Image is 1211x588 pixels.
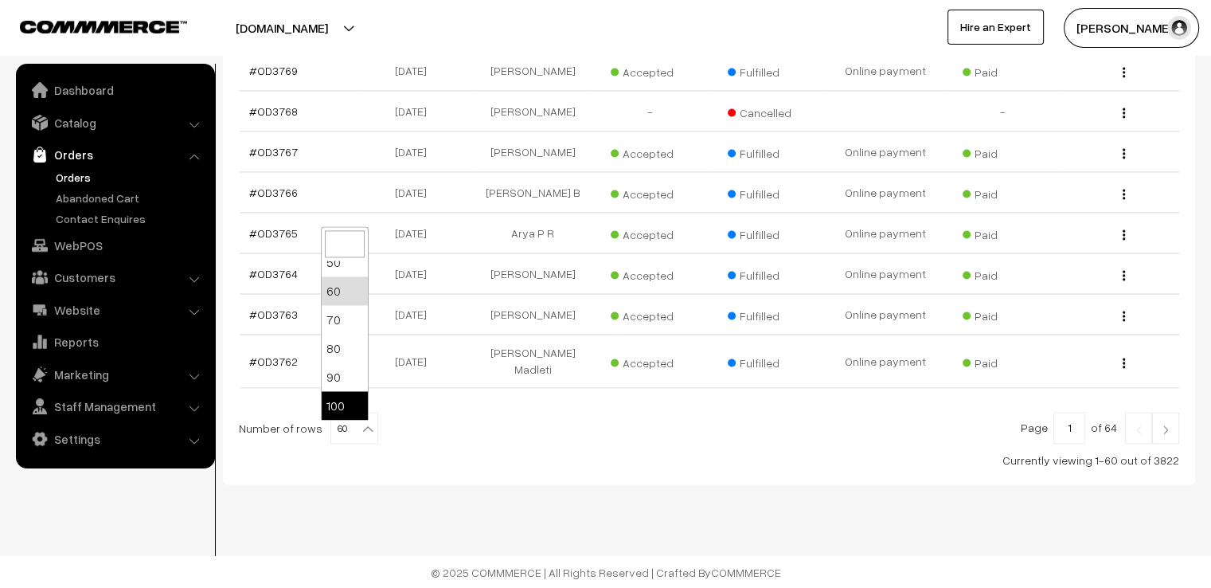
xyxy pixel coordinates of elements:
img: Menu [1123,270,1125,280]
span: Accepted [611,60,690,80]
img: Menu [1123,67,1125,77]
a: COMMMERCE [20,16,159,35]
a: Customers [20,263,209,292]
td: [DATE] [357,91,475,131]
button: [DOMAIN_NAME] [180,8,384,48]
img: Menu [1123,358,1125,368]
td: Online payment [826,253,944,294]
a: Contact Enquires [52,210,209,227]
a: Abandoned Cart [52,190,209,206]
span: Fulfilled [728,222,807,243]
td: Online payment [826,294,944,335]
span: Accepted [611,141,690,162]
a: Settings [20,425,209,453]
img: Menu [1123,229,1125,240]
img: Menu [1123,311,1125,321]
td: [DATE] [357,335,475,388]
a: #OD3762 [249,355,298,368]
td: Online payment [826,172,944,213]
div: Currently viewing 1-60 out of 3822 [239,452,1179,468]
a: Website [20,296,209,324]
td: Online payment [826,335,944,388]
span: Fulfilled [728,182,807,202]
span: Fulfilled [728,141,807,162]
a: #OD3768 [249,104,298,118]
span: Paid [963,351,1042,371]
span: Paid [963,222,1042,243]
span: Page [1021,421,1048,434]
a: Reports [20,327,209,356]
span: Fulfilled [728,351,807,371]
img: Menu [1123,148,1125,159]
span: Fulfilled [728,263,807,284]
td: [PERSON_NAME] [475,50,592,91]
span: Accepted [611,182,690,202]
a: Orders [52,169,209,186]
td: [DATE] [357,50,475,91]
button: [PERSON_NAME] [1064,8,1199,48]
li: 80 [322,334,368,363]
td: Arya P R [475,213,592,253]
a: #OD3764 [249,267,298,280]
li: 50 [322,248,368,276]
li: 100 [322,391,368,420]
img: COMMMERCE [20,21,187,33]
td: - [592,91,709,131]
a: #OD3765 [249,226,298,240]
span: 60 [330,412,378,444]
td: Online payment [826,213,944,253]
span: of 64 [1091,421,1117,434]
td: Online payment [826,50,944,91]
td: [DATE] [357,172,475,213]
a: #OD3767 [249,145,298,159]
li: 90 [322,363,368,391]
li: 70 [322,305,368,334]
span: Fulfilled [728,60,807,80]
li: 60 [322,276,368,305]
span: Paid [963,141,1042,162]
a: Catalog [20,108,209,137]
td: [PERSON_NAME] B [475,172,592,213]
img: Menu [1123,108,1125,118]
img: Right [1158,425,1173,434]
td: [PERSON_NAME] [475,91,592,131]
td: [PERSON_NAME] [475,253,592,294]
span: Paid [963,60,1042,80]
td: [DATE] [357,131,475,172]
span: Paid [963,182,1042,202]
span: Fulfilled [728,304,807,324]
td: Online payment [826,131,944,172]
td: [DATE] [357,253,475,294]
a: WebPOS [20,231,209,260]
td: [DATE] [357,294,475,335]
a: COMMMERCE [711,565,781,578]
img: Menu [1123,189,1125,199]
td: [DATE] [357,213,475,253]
a: Dashboard [20,76,209,104]
span: Accepted [611,222,690,243]
td: [PERSON_NAME] Madleti [475,335,592,388]
span: Accepted [611,304,690,324]
img: Left [1131,425,1146,434]
a: #OD3766 [249,186,298,199]
td: [PERSON_NAME] [475,294,592,335]
a: #OD3769 [249,64,298,77]
a: Hire an Expert [947,10,1044,45]
td: - [944,91,1062,131]
span: Paid [963,263,1042,284]
a: Orders [20,140,209,169]
span: 60 [331,413,377,445]
img: user [1167,16,1191,40]
span: Paid [963,304,1042,324]
span: Number of rows [239,420,322,437]
span: Accepted [611,351,690,371]
span: Accepted [611,263,690,284]
a: Marketing [20,360,209,389]
a: #OD3763 [249,308,298,321]
a: Staff Management [20,392,209,421]
span: Cancelled [728,100,807,121]
td: [PERSON_NAME] [475,131,592,172]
